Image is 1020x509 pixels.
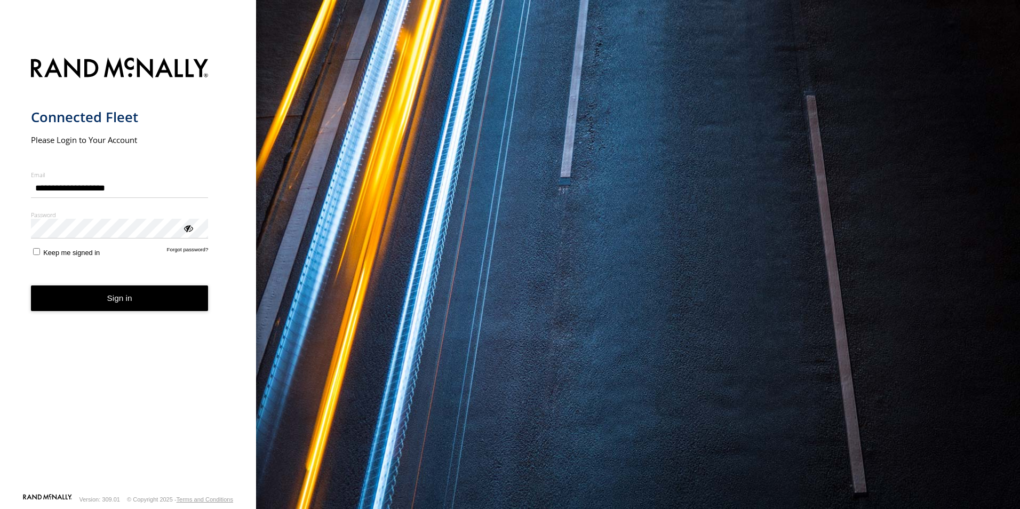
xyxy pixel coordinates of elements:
a: Terms and Conditions [177,496,233,503]
div: ViewPassword [182,222,193,233]
span: Keep me signed in [43,249,100,257]
a: Forgot password? [167,246,209,257]
input: Keep me signed in [33,248,40,255]
div: © Copyright 2025 - [127,496,233,503]
img: Rand McNally [31,55,209,83]
h1: Connected Fleet [31,108,209,126]
label: Email [31,171,209,179]
form: main [31,51,226,493]
button: Sign in [31,285,209,312]
label: Password [31,211,209,219]
a: Visit our Website [23,494,72,505]
h2: Please Login to Your Account [31,134,209,145]
div: Version: 309.01 [79,496,120,503]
